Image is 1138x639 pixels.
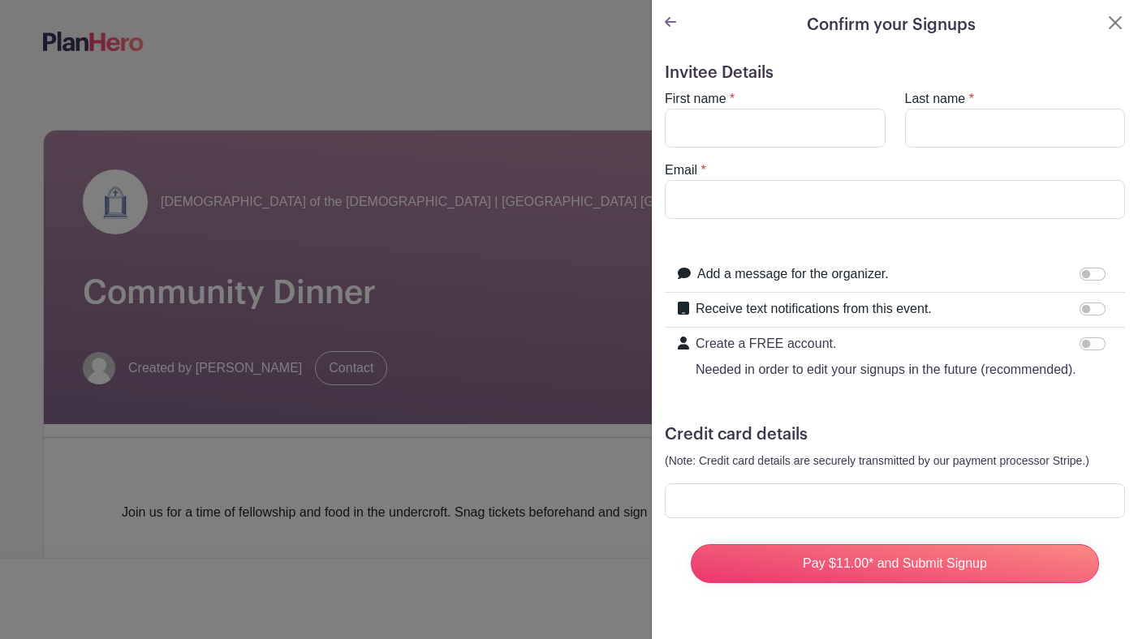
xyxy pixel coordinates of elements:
label: Email [665,161,697,180]
label: Add a message for the organizer. [697,264,889,284]
small: (Note: Credit card details are securely transmitted by our payment processor Stripe.) [665,454,1089,467]
input: Pay $11.00* and Submit Signup [691,544,1099,583]
h5: Credit card details [665,425,1125,444]
label: First name [665,89,726,109]
h5: Confirm your Signups [807,13,976,37]
p: Create a FREE account. [696,334,1076,354]
button: Close [1106,13,1125,32]
p: Needed in order to edit your signups in the future (recommended). [696,360,1076,380]
h5: Invitee Details [665,63,1125,83]
iframe: Secure card payment input frame [675,493,1114,508]
label: Receive text notifications from this event. [696,299,932,319]
label: Last name [905,89,966,109]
